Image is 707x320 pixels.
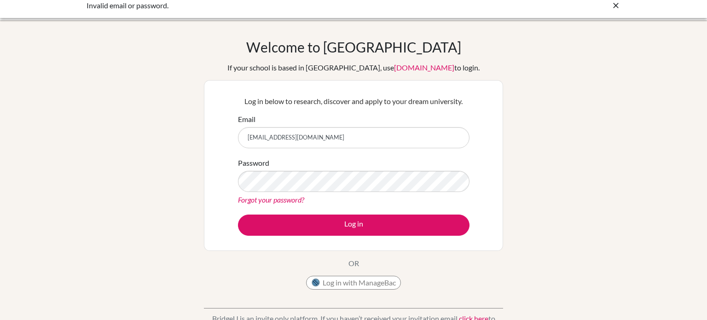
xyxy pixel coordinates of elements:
a: [DOMAIN_NAME] [394,63,454,72]
label: Password [238,157,269,169]
p: OR [348,258,359,269]
label: Email [238,114,255,125]
div: If your school is based in [GEOGRAPHIC_DATA], use to login. [227,62,480,73]
p: Log in below to research, discover and apply to your dream university. [238,96,469,107]
a: Forgot your password? [238,195,304,204]
button: Log in with ManageBac [306,276,401,290]
button: Log in [238,215,469,236]
h1: Welcome to [GEOGRAPHIC_DATA] [246,39,461,55]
